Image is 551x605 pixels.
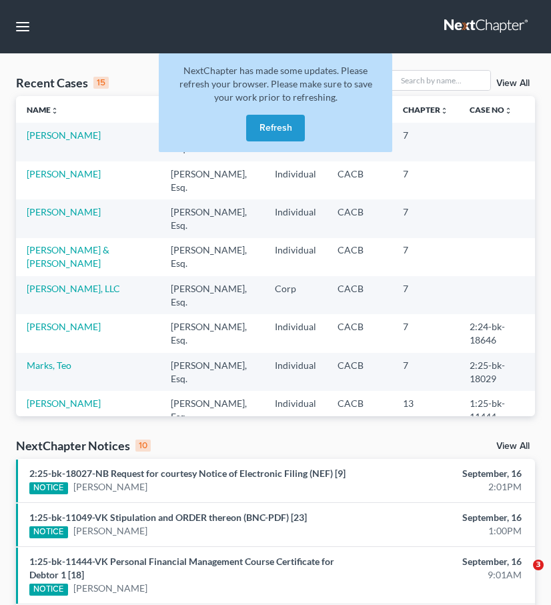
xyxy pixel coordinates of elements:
[27,283,120,294] a: [PERSON_NAME], LLC
[27,168,101,179] a: [PERSON_NAME]
[179,65,372,103] span: NextChapter has made some updates. Please refresh your browser. Please make sure to save your wor...
[29,512,307,523] a: 1:25-bk-11049-VK Stipulation and ORDER thereon (BNC-PDF) [23]
[496,442,530,451] a: View All
[73,480,147,494] a: [PERSON_NAME]
[27,129,101,141] a: [PERSON_NAME]
[264,161,327,199] td: Individual
[135,440,151,452] div: 10
[327,353,392,391] td: CACB
[366,467,522,480] div: September, 16
[160,199,264,237] td: [PERSON_NAME], Esq.
[440,107,448,115] i: unfold_more
[93,77,109,89] div: 15
[327,161,392,199] td: CACB
[27,398,101,409] a: [PERSON_NAME]
[327,276,392,314] td: CACB
[27,206,101,217] a: [PERSON_NAME]
[366,555,522,568] div: September, 16
[470,105,512,115] a: Case Nounfold_more
[392,353,459,391] td: 7
[327,199,392,237] td: CACB
[533,560,544,570] span: 3
[264,276,327,314] td: Corp
[160,161,264,199] td: [PERSON_NAME], Esq.
[459,353,535,391] td: 2:25-bk-18029
[327,391,392,429] td: CACB
[366,480,522,494] div: 2:01PM
[27,105,59,115] a: Nameunfold_more
[27,321,101,332] a: [PERSON_NAME]
[160,276,264,314] td: [PERSON_NAME], Esq.
[366,524,522,538] div: 1:00PM
[73,524,147,538] a: [PERSON_NAME]
[264,353,327,391] td: Individual
[264,199,327,237] td: Individual
[459,391,535,429] td: 1:25-bk-11444
[29,556,334,580] a: 1:25-bk-11444-VK Personal Financial Management Course Certificate for Debtor 1 [18]
[392,161,459,199] td: 7
[392,199,459,237] td: 7
[397,71,490,90] input: Search by name...
[246,115,305,141] button: Refresh
[29,526,68,538] div: NOTICE
[327,314,392,352] td: CACB
[73,582,147,595] a: [PERSON_NAME]
[459,314,535,352] td: 2:24-bk-18646
[392,314,459,352] td: 7
[29,468,346,479] a: 2:25-bk-18027-NB Request for courtesy Notice of Electronic Filing (NEF) [9]
[264,238,327,276] td: Individual
[366,511,522,524] div: September, 16
[392,391,459,429] td: 13
[504,107,512,115] i: unfold_more
[29,482,68,494] div: NOTICE
[27,360,71,371] a: Marks, Teo
[392,123,459,161] td: 7
[506,560,538,592] iframe: Intercom live chat
[16,438,151,454] div: NextChapter Notices
[16,75,109,91] div: Recent Cases
[392,238,459,276] td: 7
[264,391,327,429] td: Individual
[403,105,448,115] a: Chapterunfold_more
[160,391,264,429] td: [PERSON_NAME], Esq.
[392,276,459,314] td: 7
[366,568,522,582] div: 9:01AM
[160,314,264,352] td: [PERSON_NAME], Esq.
[27,244,109,269] a: [PERSON_NAME] & [PERSON_NAME]
[160,238,264,276] td: [PERSON_NAME], Esq.
[496,79,530,88] a: View All
[264,314,327,352] td: Individual
[327,238,392,276] td: CACB
[29,584,68,596] div: NOTICE
[51,107,59,115] i: unfold_more
[160,353,264,391] td: [PERSON_NAME], Esq.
